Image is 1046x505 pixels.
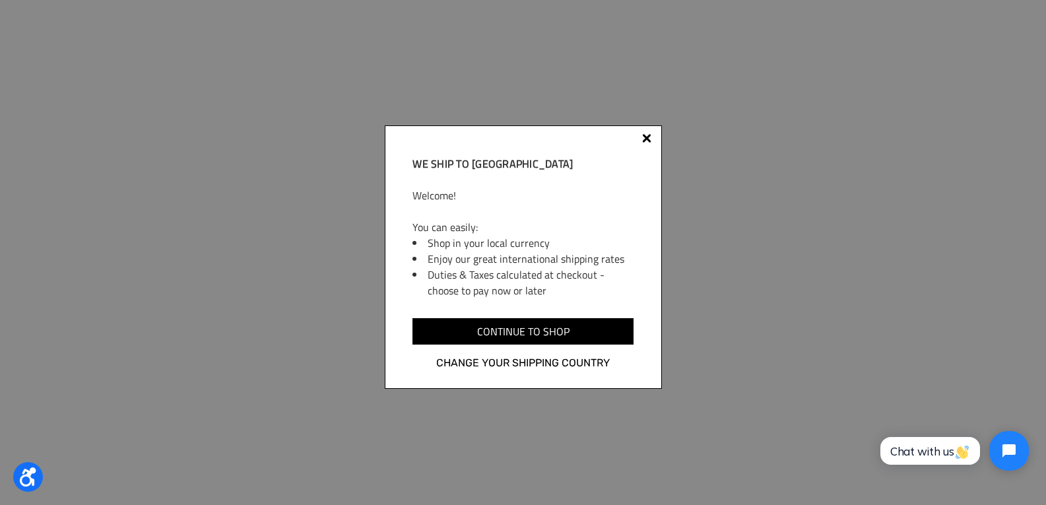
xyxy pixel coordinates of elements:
[866,420,1040,482] iframe: Tidio Chat
[428,251,633,267] li: Enjoy our great international shipping rates
[412,156,633,172] h2: We ship to [GEOGRAPHIC_DATA]
[428,235,633,251] li: Shop in your local currency
[412,187,633,203] p: Welcome!
[221,54,292,67] span: Phone Number
[412,219,633,235] p: You can easily:
[428,267,633,298] li: Duties & Taxes calculated at checkout - choose to pay now or later
[412,354,633,372] a: Change your shipping country
[412,318,633,345] input: Continue to shop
